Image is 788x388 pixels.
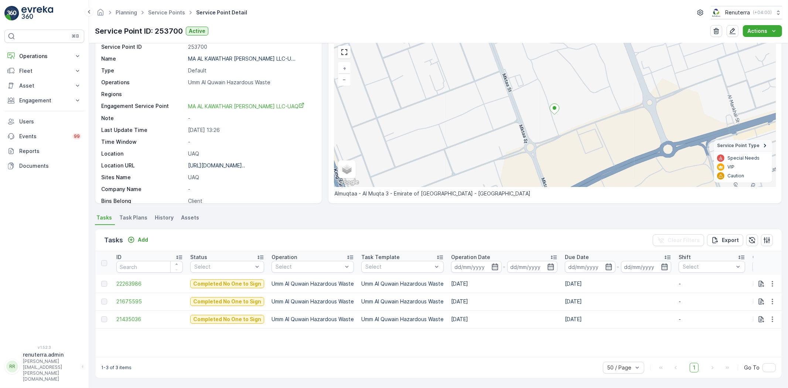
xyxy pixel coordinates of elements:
span: Service Point Detail [195,9,249,16]
p: - [188,138,314,146]
p: Umm Al Quwain Hazardous Waste [361,280,444,287]
p: Operation [272,253,297,261]
p: 99 [74,133,80,139]
p: Completed No One to Sign [193,316,261,323]
button: Add [124,235,151,244]
p: Name [101,55,185,62]
a: MA AL KAWATHAR GOLDSMITH LLC-UAQ [188,102,314,110]
p: - [679,316,745,323]
span: History [155,214,174,221]
p: Umm Al Quwain Hazardous Waste [188,79,314,86]
button: Actions [743,25,782,37]
a: Service Points [148,9,185,16]
img: Screenshot_2024-07-26_at_13.33.01.png [711,8,722,17]
p: Umm Al Quwain Hazardous Waste [361,316,444,323]
p: - [679,298,745,305]
a: 21675595 [116,298,183,305]
p: Company Name [101,186,185,193]
button: Clear Filters [653,234,704,246]
p: UAQ [188,150,314,157]
p: ( +04:00 ) [753,10,772,16]
p: [URL][DOMAIN_NAME].. [188,162,245,169]
button: Completed No One to Sign [190,297,264,306]
a: Planning [116,9,137,16]
p: Asset [19,82,69,89]
p: Due Date [565,253,589,261]
td: [DATE] [447,275,561,293]
p: Time Window [101,138,185,146]
input: dd/mm/yyyy [621,261,672,273]
p: Fleet [19,67,69,75]
span: Service Point Type [717,143,760,149]
p: Actions [747,27,767,35]
p: Users [19,118,81,125]
span: 1 [690,363,699,372]
button: Fleet [4,64,84,78]
p: UAQ [188,174,314,181]
span: + [343,65,346,71]
p: Select [276,263,342,270]
p: Type [101,67,185,74]
p: Umm Al Quwain Hazardous Waste [361,298,444,305]
a: Zoom In [339,63,350,74]
p: Engagement Service Point [101,102,185,110]
p: Completed No One to Sign [193,298,261,305]
td: [DATE] [447,293,561,310]
p: 253700 [188,43,314,51]
p: - [188,186,314,193]
p: Status [190,253,207,261]
span: Assets [181,214,199,221]
p: Caution [727,173,744,179]
p: Clear Filters [668,236,700,244]
a: Users [4,114,84,129]
div: Toggle Row Selected [101,299,107,304]
button: Operations [4,49,84,64]
p: Events [19,133,68,140]
p: Operations [101,79,185,86]
button: Completed No One to Sign [190,315,264,324]
button: Asset [4,78,84,93]
span: Tasks [96,214,112,221]
span: 21435036 [116,316,183,323]
img: Google [336,177,361,187]
a: Homepage [96,11,105,17]
p: Select [194,263,253,270]
p: Location URL [101,162,185,169]
td: [DATE] [561,310,675,328]
p: Export [722,236,739,244]
p: Select [365,263,432,270]
p: Active [189,27,205,35]
p: Umm Al Quwain Hazardous Waste [272,280,354,287]
span: Task Plans [119,214,147,221]
p: Umm Al Quwain Hazardous Waste [272,298,354,305]
td: [DATE] [561,293,675,310]
p: Umm Al Quwain Hazardous Waste [272,316,354,323]
a: Events99 [4,129,84,144]
button: Completed No One to Sign [190,279,264,288]
p: Tasks [104,235,123,245]
input: Search [116,261,183,273]
a: Open this area in Google Maps (opens a new window) [336,177,361,187]
button: Active [186,27,208,35]
p: Renuterra [725,9,750,16]
a: Reports [4,144,84,159]
td: [DATE] [447,310,561,328]
p: Note [101,115,185,122]
input: dd/mm/yyyy [507,261,558,273]
p: renuterra.admin [23,351,78,358]
p: ID [116,253,122,261]
input: dd/mm/yyyy [565,261,615,273]
td: [DATE] [561,275,675,293]
p: Select [683,263,734,270]
p: Task Template [361,253,400,261]
button: Export [707,234,743,246]
a: 22263986 [116,280,183,287]
button: RRrenuterra.admin[PERSON_NAME][EMAIL_ADDRESS][PERSON_NAME][DOMAIN_NAME] [4,351,84,382]
p: ⌘B [72,33,79,39]
button: Engagement [4,93,84,108]
p: Shift [679,253,691,261]
a: Layers [339,161,355,177]
a: Documents [4,159,84,173]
